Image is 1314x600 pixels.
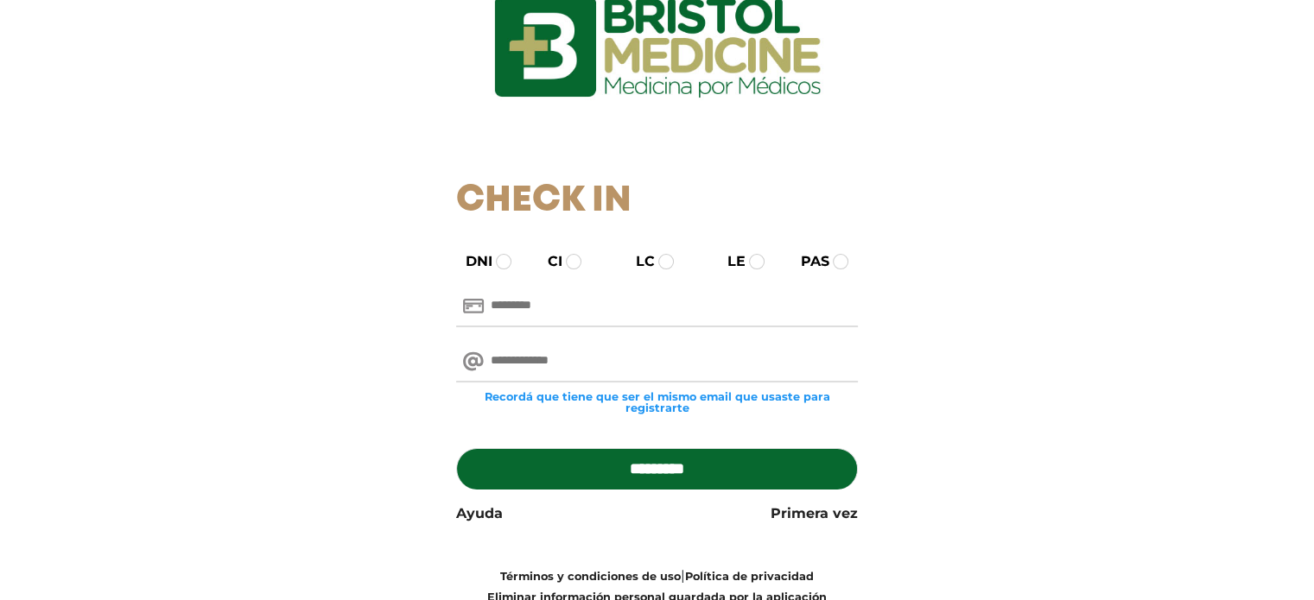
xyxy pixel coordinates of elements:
small: Recordá que tiene que ser el mismo email que usaste para registrarte [456,391,858,414]
label: DNI [450,251,492,272]
label: PAS [785,251,829,272]
a: Política de privacidad [685,570,814,583]
label: LC [620,251,655,272]
a: Términos y condiciones de uso [500,570,681,583]
h1: Check In [456,180,858,223]
a: Primera vez [771,503,858,524]
label: CI [532,251,562,272]
label: LE [712,251,746,272]
a: Ayuda [456,503,503,524]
